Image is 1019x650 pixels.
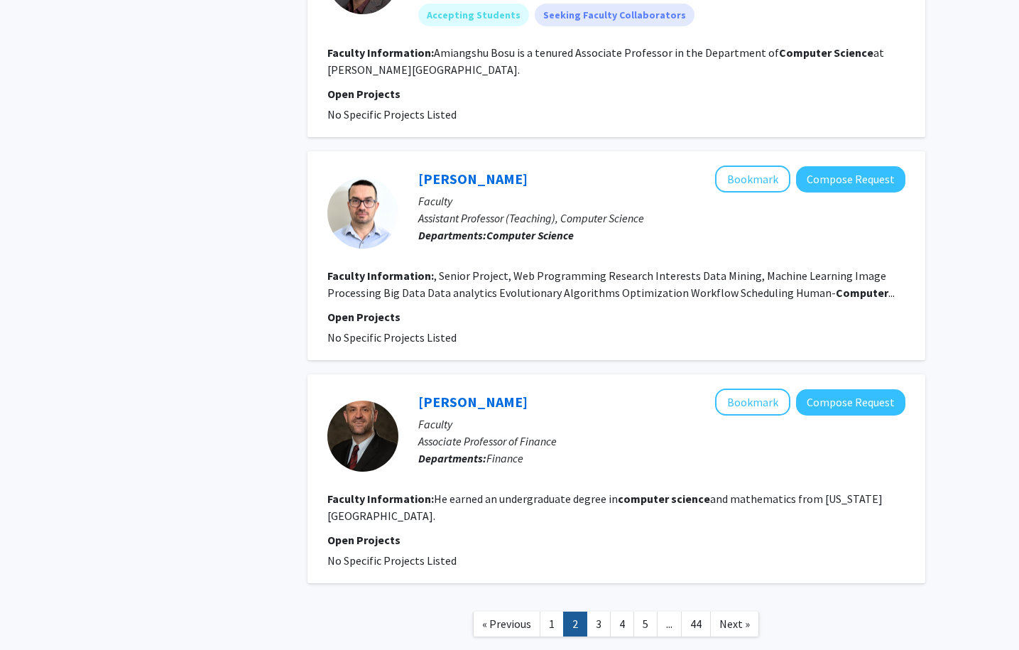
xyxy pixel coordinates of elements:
[11,586,60,639] iframe: Chat
[418,416,905,433] p: Faculty
[327,269,434,283] b: Faculty Information:
[486,228,535,242] b: Computer
[587,612,611,637] a: 3
[327,330,457,345] span: No Specific Projects Listed
[779,45,832,60] b: Computer
[327,107,457,121] span: No Specific Projects Listed
[710,612,759,637] a: Next
[418,170,528,188] a: [PERSON_NAME]
[327,85,905,102] p: Open Projects
[486,451,523,465] span: Finance
[327,531,905,548] p: Open Projects
[834,45,873,60] b: Science
[482,617,531,631] span: « Previous
[418,210,905,227] p: Assistant Professor (Teaching), Computer Science
[327,492,883,523] fg-read-more: He earned an undergraduate degree in and mathematics from [US_STATE][GEOGRAPHIC_DATA].
[418,4,529,26] mat-chip: Accepting Students
[540,612,564,637] a: 1
[671,492,710,506] b: science
[681,612,711,637] a: 44
[327,492,434,506] b: Faculty Information:
[418,393,528,411] a: [PERSON_NAME]
[618,492,669,506] b: computer
[666,617,672,631] span: ...
[327,45,434,60] b: Faculty Information:
[418,193,905,210] p: Faculty
[633,612,658,637] a: 5
[327,269,895,300] fg-read-more: , Senior Project, Web Programming Research Interests Data Mining, Machine Learning Image Processi...
[563,612,587,637] a: 2
[836,286,888,300] b: Computer
[327,45,884,77] fg-read-more: Amiangshu Bosu is a tenured Associate Professor in the Department of at [PERSON_NAME][GEOGRAPHIC_...
[538,228,574,242] b: Science
[796,389,905,416] button: Compose Request to Tom Shohfi
[418,433,905,450] p: Associate Professor of Finance
[715,166,790,193] button: Add Seyed Ziae Mousavi Mojab to Bookmarks
[418,451,486,465] b: Departments:
[796,166,905,193] button: Compose Request to Seyed Ziae Mousavi Mojab
[535,4,694,26] mat-chip: Seeking Faculty Collaborators
[418,228,486,242] b: Departments:
[715,389,790,416] button: Add Tom Shohfi to Bookmarks
[327,308,905,325] p: Open Projects
[610,612,634,637] a: 4
[719,617,750,631] span: Next »
[473,612,540,637] a: Previous
[327,553,457,568] span: No Specific Projects Listed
